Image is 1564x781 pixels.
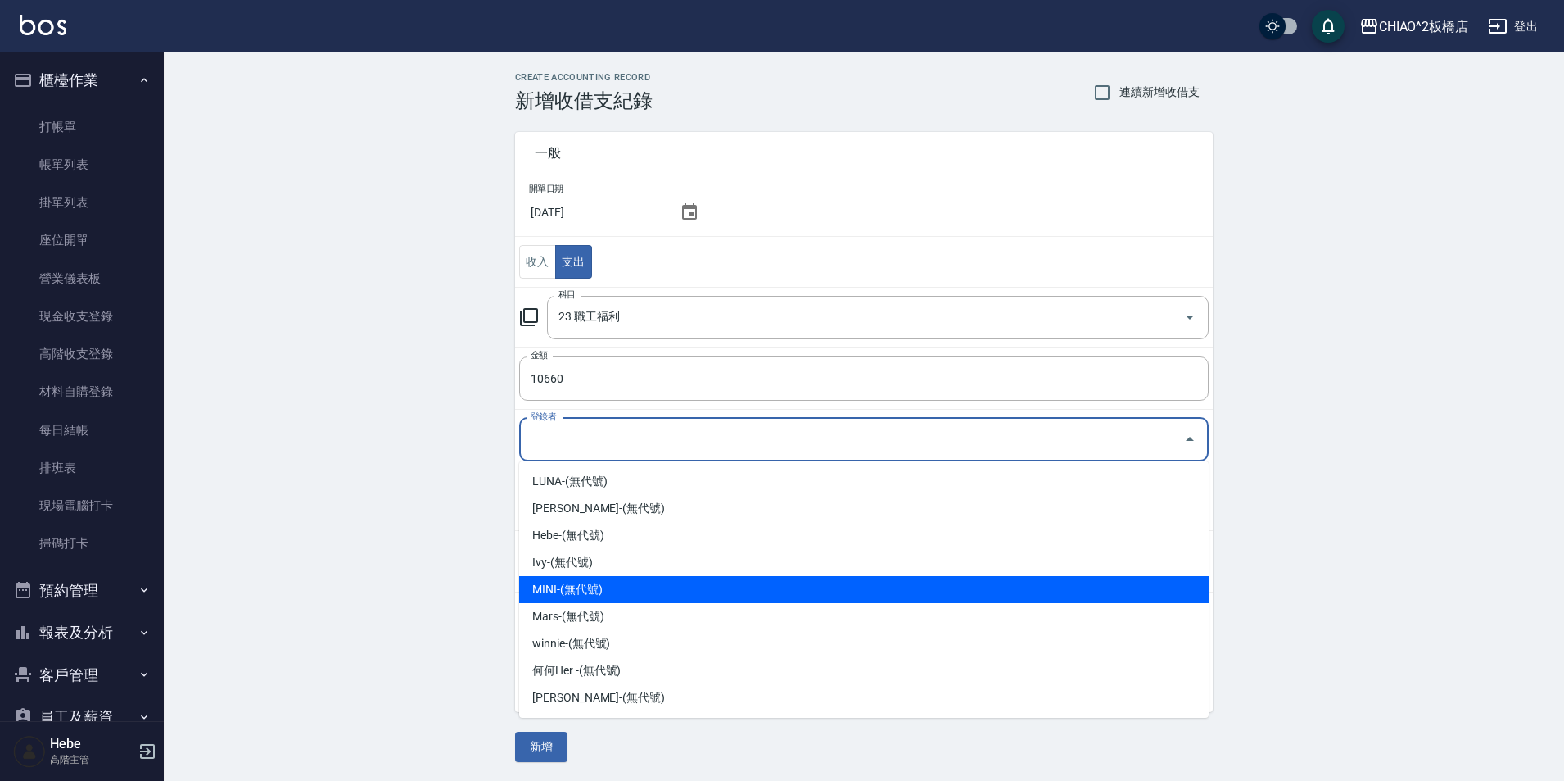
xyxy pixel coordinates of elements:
button: left aligned [519,245,556,279]
a: 掛單列表 [7,184,157,221]
a: 每日結帳 [7,411,157,449]
a: 材料自購登錄 [7,373,157,411]
span: 連續新增收借支 [1119,84,1200,101]
a: 現金收支登錄 [7,297,157,335]
li: Ivy-(無代號) [519,549,1209,576]
a: 排班表 [7,449,157,487]
button: Close [1177,426,1203,452]
a: 座位開單 [7,221,157,259]
label: 科目 [558,288,576,301]
button: 櫃檯作業 [7,59,157,102]
img: Person [13,735,46,768]
button: centered [555,245,592,279]
a: 營業儀表板 [7,260,157,297]
h2: CREATE ACCOUNTING RECORD [515,72,653,83]
li: Mars-(無代號) [519,603,1209,630]
li: LUNA-(無代號) [519,468,1209,495]
button: 報表及分析 [7,611,157,654]
label: 金額 [531,349,548,361]
a: 帳單列表 [7,146,157,184]
div: text alignment [519,245,592,279]
label: 開單日期 [529,183,563,195]
li: [PERSON_NAME]-(無代號) [519,495,1209,522]
button: 預約管理 [7,570,157,612]
a: 高階收支登錄 [7,335,157,373]
a: 現場電腦打卡 [7,487,157,524]
a: 打帳單 [7,108,157,146]
li: [PERSON_NAME]-(無代號) [519,684,1209,711]
button: CHIAO^2板橋店 [1353,10,1476,43]
label: 登錄者 [531,411,556,423]
button: 員工及薪資 [7,696,157,738]
li: MINI-(無代號) [519,576,1209,603]
span: 一般 [535,145,1193,161]
button: 客戶管理 [7,654,157,697]
li: Hebe-(無代號) [519,522,1209,549]
h5: Hebe [50,736,133,752]
img: Logo [20,15,66,35]
h3: 新增收借支紀錄 [515,89,653,112]
button: save [1312,10,1345,43]
button: 新增 [515,732,567,762]
a: 掃碼打卡 [7,524,157,562]
li: 何何Her -(無代號) [519,657,1209,684]
button: 登出 [1481,11,1544,42]
p: 高階主管 [50,752,133,767]
li: winnie-(無代號) [519,630,1209,657]
button: Open [1177,304,1203,330]
div: CHIAO^2板橋店 [1379,16,1469,37]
